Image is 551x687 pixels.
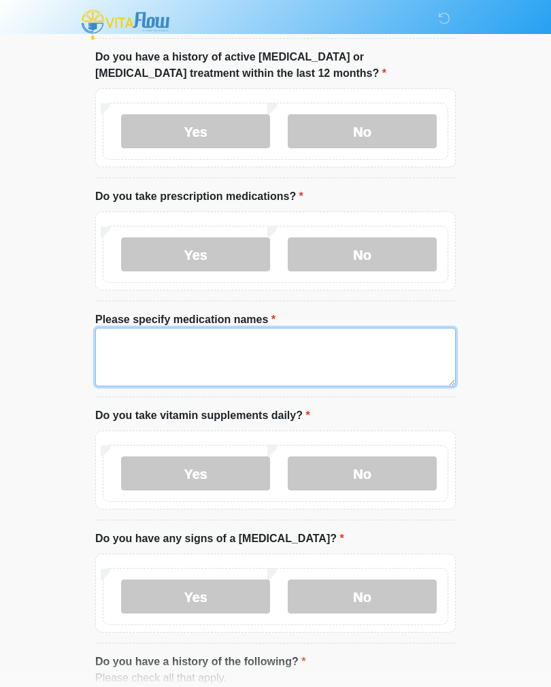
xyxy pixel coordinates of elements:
[95,50,456,82] label: Do you have a history of active [MEDICAL_DATA] or [MEDICAL_DATA] treatment within the last 12 mon...
[121,457,270,491] label: Yes
[288,457,437,491] label: No
[95,312,275,329] label: Please specify medication names
[95,189,303,205] label: Do you take prescription medications?
[95,671,456,687] div: Please check all that apply.
[95,654,305,671] label: Do you have a history of the following?
[95,408,310,424] label: Do you take vitamin supplements daily?
[121,238,270,272] label: Yes
[121,115,270,149] label: Yes
[288,580,437,614] label: No
[82,10,169,40] img: Vitaflow IV Hydration and Health Logo
[121,580,270,614] label: Yes
[288,238,437,272] label: No
[95,531,344,548] label: Do you have any signs of a [MEDICAL_DATA]?
[288,115,437,149] label: No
